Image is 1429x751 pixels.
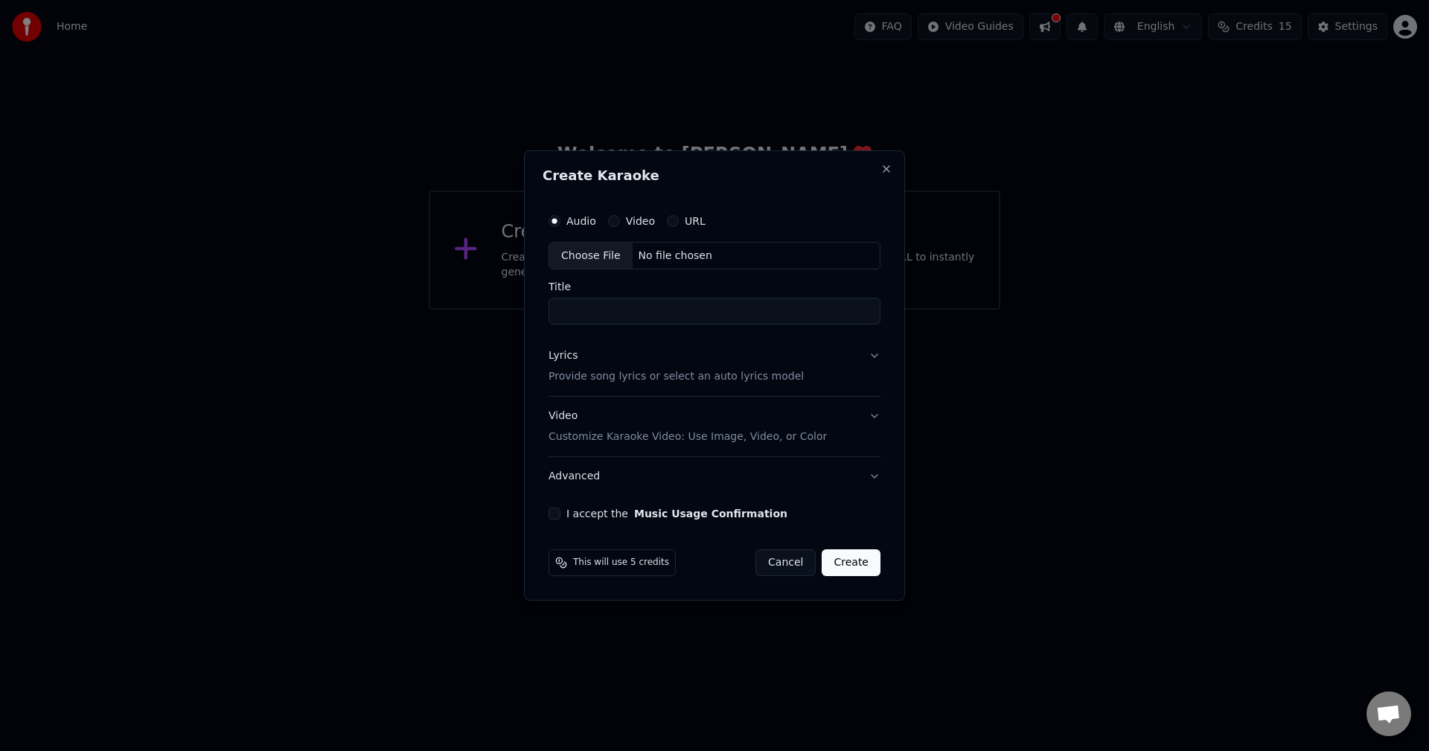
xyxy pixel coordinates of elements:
label: URL [685,216,706,226]
button: VideoCustomize Karaoke Video: Use Image, Video, or Color [549,397,880,457]
div: Lyrics [549,349,578,364]
p: Customize Karaoke Video: Use Image, Video, or Color [549,429,827,444]
button: Cancel [755,549,816,576]
div: No file chosen [633,249,718,263]
button: I accept the [634,508,787,519]
div: Video [549,409,827,445]
label: Video [626,216,655,226]
button: LyricsProvide song lyrics or select an auto lyrics model [549,337,880,397]
p: Provide song lyrics or select an auto lyrics model [549,370,804,385]
span: This will use 5 credits [573,557,669,569]
h2: Create Karaoke [543,169,886,182]
label: Audio [566,216,596,226]
label: I accept the [566,508,787,519]
button: Advanced [549,457,880,496]
button: Create [822,549,880,576]
div: Choose File [549,243,633,269]
label: Title [549,282,880,293]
